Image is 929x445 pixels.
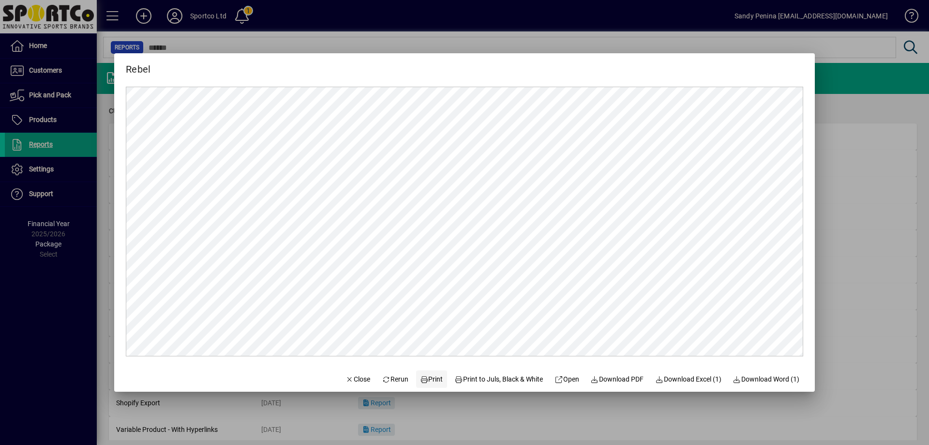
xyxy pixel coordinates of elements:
a: Download PDF [587,370,648,388]
button: Download Excel (1) [651,370,725,388]
span: Print to Juls, Black & White [455,374,543,384]
span: Download PDF [591,374,644,384]
button: Download Word (1) [729,370,804,388]
span: Close [345,374,371,384]
span: Download Excel (1) [655,374,721,384]
span: Open [554,374,579,384]
button: Print to Juls, Black & White [451,370,547,388]
button: Close [342,370,375,388]
span: Print [420,374,443,384]
a: Open [551,370,583,388]
span: Rerun [382,374,408,384]
h2: Rebel [114,53,162,77]
button: Print [416,370,447,388]
span: Download Word (1) [733,374,800,384]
